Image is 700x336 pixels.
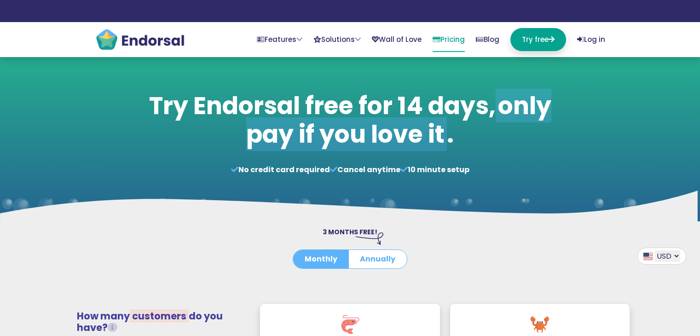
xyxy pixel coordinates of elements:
a: Pricing [433,28,465,52]
img: crab.svg [531,315,549,334]
img: endorsal-logo@2x.png [95,28,185,51]
span: customers [130,309,189,323]
button: Annually [348,250,407,268]
img: shrimp.svg [341,315,359,334]
h1: Try Endorsal free for 14 days, . [144,92,556,149]
button: Monthly [293,250,349,268]
a: Wall of Love [372,28,422,51]
span: 3 MONTHS FREE! [323,227,377,237]
span: only pay if you love it [246,89,551,151]
a: Blog [476,28,499,51]
a: Try free [510,28,566,51]
a: Features [257,28,302,51]
a: Solutions [313,28,361,51]
h3: How many do you have? [77,310,244,333]
a: Log in [577,28,605,51]
p: No credit card required Cancel anytime 10 minute setup [144,164,556,175]
i: Total customers from whom you request testimonials/reviews. [108,323,117,332]
img: arrow-right-down.svg [356,232,383,244]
